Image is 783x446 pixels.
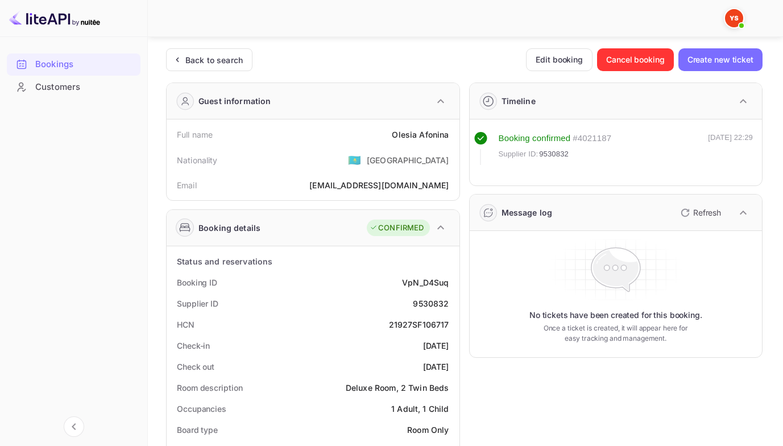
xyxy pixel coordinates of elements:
div: Occupancies [177,403,226,415]
div: Back to search [185,54,243,66]
button: Edit booking [526,48,593,71]
img: LiteAPI logo [9,9,100,27]
div: Email [177,179,197,191]
p: Refresh [693,207,721,218]
a: Bookings [7,53,140,75]
div: Full name [177,129,213,141]
div: Booking ID [177,276,217,288]
div: Booking details [198,222,260,234]
div: Customers [35,81,135,94]
div: [GEOGRAPHIC_DATA] [367,154,449,166]
div: [EMAIL_ADDRESS][DOMAIN_NAME] [309,179,449,191]
div: HCN [177,319,194,331]
div: Room description [177,382,242,394]
div: Supplier ID [177,298,218,309]
div: Check out [177,361,214,373]
span: 9530832 [539,148,569,160]
div: Check-in [177,340,210,352]
div: Message log [502,207,553,218]
div: Room Only [407,424,449,436]
a: Customers [7,76,140,97]
div: Guest information [198,95,271,107]
div: [DATE] 22:29 [708,132,753,165]
img: Yandex Support [725,9,743,27]
div: Status and reservations [177,255,272,267]
div: 1 Adult, 1 Child [391,403,449,415]
div: Booking confirmed [499,132,571,145]
div: VpN_D4Suq [402,276,449,288]
div: 21927SF106717 [389,319,449,331]
div: Bookings [7,53,140,76]
div: Olesia Afonina [392,129,449,141]
div: Bookings [35,58,135,71]
span: United States [348,150,361,170]
div: Customers [7,76,140,98]
p: No tickets have been created for this booking. [529,309,702,321]
button: Collapse navigation [64,416,84,437]
button: Refresh [674,204,726,222]
div: CONFIRMED [370,222,424,234]
button: Cancel booking [597,48,674,71]
div: [DATE] [423,340,449,352]
div: Deluxe Room, 2 Twin Beds [346,382,449,394]
div: Nationality [177,154,218,166]
span: Supplier ID: [499,148,538,160]
div: 9530832 [413,298,449,309]
div: Timeline [502,95,536,107]
div: Board type [177,424,218,436]
button: Create new ticket [678,48,763,71]
p: Once a ticket is created, it will appear here for easy tracking and management. [538,323,694,344]
div: # 4021187 [573,132,611,145]
div: [DATE] [423,361,449,373]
